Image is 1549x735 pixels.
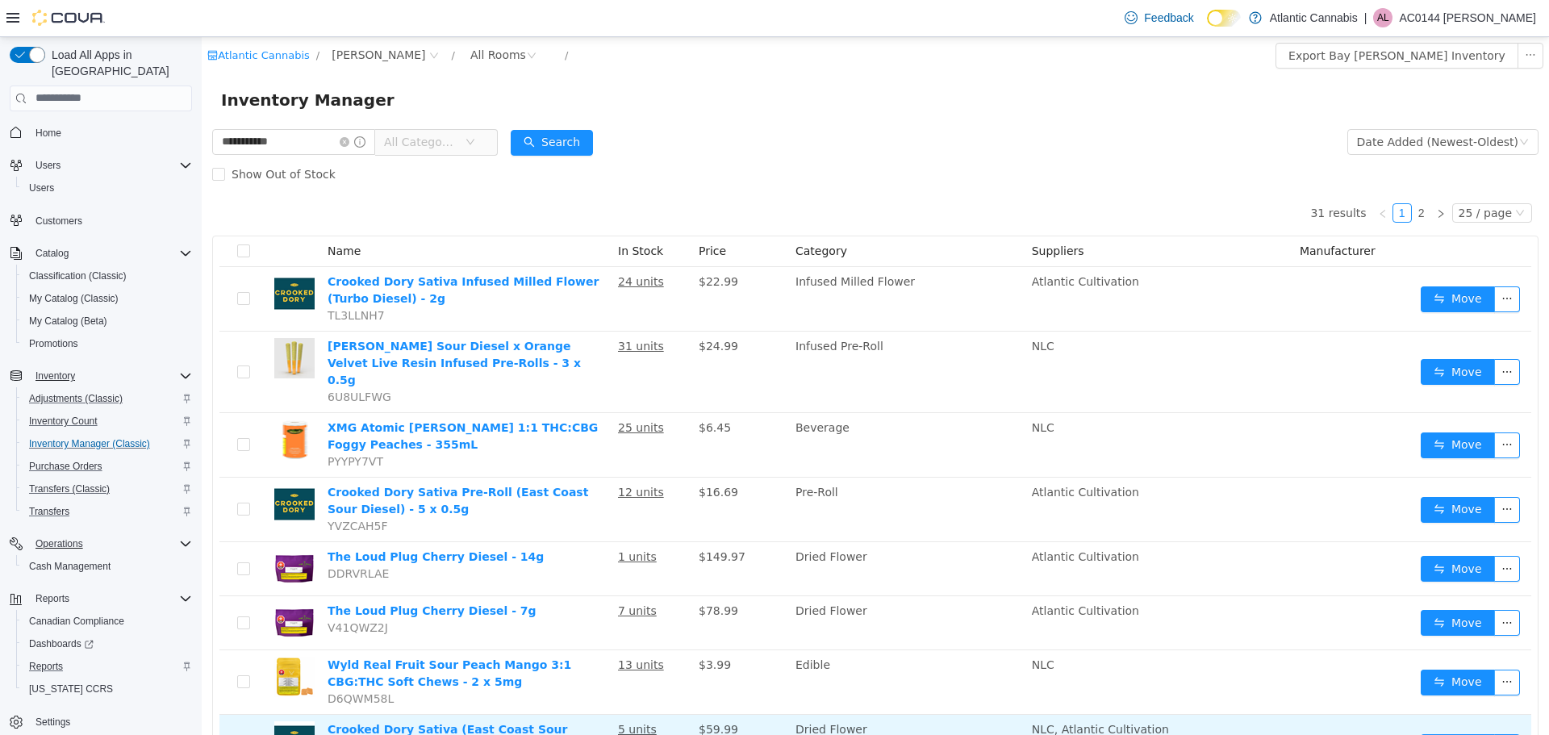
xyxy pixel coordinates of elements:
[16,410,198,432] button: Inventory Count
[830,384,853,397] span: NLC
[830,513,937,526] span: Atlantic Cultivation
[29,534,192,553] span: Operations
[416,449,462,461] u: 12 units
[23,178,61,198] a: Users
[35,247,69,260] span: Catalog
[416,686,455,699] u: 5 units
[73,684,113,725] img: Crooked Dory Sativa (East Coast Sour Diesel) - 15g hero shot
[23,289,192,308] span: My Catalog (Classic)
[126,621,370,651] a: Wyld Real Fruit Sour Peach Mango 3:1 CBG:THC Soft Chews - 2 x 5mg
[73,301,113,341] img: Lord Jones Sour Diesel x Orange Velvet Live Resin Infused Pre-Rolls - 3 x 0.5g hero shot
[29,156,192,175] span: Users
[16,332,198,355] button: Promotions
[23,131,140,144] span: Show Out of Stock
[1109,166,1164,186] li: 31 results
[126,530,187,543] span: DDRVRLAE
[1176,172,1186,182] i: icon: left
[1377,8,1389,27] span: AL
[416,384,462,397] u: 25 units
[1191,166,1210,186] li: 1
[73,566,113,606] img: The Loud Plug Cherry Diesel - 7g hero shot
[115,12,118,24] span: /
[29,211,89,231] a: Customers
[16,655,198,678] button: Reports
[16,310,198,332] button: My Catalog (Beta)
[29,683,113,695] span: [US_STATE] CCRS
[1211,167,1229,185] a: 2
[23,679,192,699] span: Washington CCRS
[1155,93,1317,117] div: Date Added (Newest-Oldest)
[1234,172,1244,182] i: icon: right
[497,384,529,397] span: $6.45
[29,589,76,608] button: Reports
[416,513,455,526] u: 1 units
[23,679,119,699] a: [US_STATE] CCRS
[23,411,104,431] a: Inventory Count
[23,634,192,654] span: Dashboards
[1230,166,1249,186] li: Next Page
[29,315,107,328] span: My Catalog (Beta)
[1144,10,1193,26] span: Feedback
[3,365,198,387] button: Inventory
[416,303,462,315] u: 31 units
[1219,322,1293,348] button: icon: swapMove
[587,294,824,376] td: Infused Pre-Roll
[16,610,198,633] button: Canadian Compliance
[497,567,537,580] span: $78.99
[23,479,192,499] span: Transfers (Classic)
[497,238,537,251] span: $22.99
[830,238,937,251] span: Atlantic Cultivation
[29,482,110,495] span: Transfers (Classic)
[1219,249,1293,275] button: icon: swapMove
[29,123,68,143] a: Home
[16,177,198,199] button: Users
[126,449,386,478] a: Crooked Dory Sativa Pre-Roll (East Coast Sour Diesel) - 5 x 0.5g
[1373,8,1392,27] div: AC0144 Lawrenson Dennis
[23,657,192,676] span: Reports
[152,99,164,111] i: icon: info-circle
[16,387,198,410] button: Adjustments (Classic)
[138,100,148,110] i: icon: close-circle
[23,557,192,576] span: Cash Management
[1118,2,1200,34] a: Feedback
[73,512,113,552] img: The Loud Plug Cherry Diesel - 14g hero shot
[35,159,61,172] span: Users
[73,382,113,423] img: XMG Atomic Sours 1:1 THC:CBG Foggy Peaches - 355mL hero shot
[126,418,182,431] span: PYYPY7VT
[587,505,824,559] td: Dried Flower
[29,660,63,673] span: Reports
[830,567,937,580] span: Atlantic Cultivation
[1074,6,1317,31] button: Export Bay [PERSON_NAME] Inventory
[29,460,102,473] span: Purchase Orders
[587,613,824,678] td: Edible
[29,292,119,305] span: My Catalog (Classic)
[29,337,78,350] span: Promotions
[126,303,379,349] a: [PERSON_NAME] Sour Diesel x Orange Velvet Live Resin Infused Pre-Rolls - 3 x 0.5g
[1399,8,1536,27] p: AC0144 [PERSON_NAME]
[19,50,202,76] span: Inventory Manager
[1292,249,1318,275] button: icon: ellipsis
[264,100,273,111] i: icon: down
[3,532,198,555] button: Operations
[830,303,853,315] span: NLC
[16,555,198,578] button: Cash Management
[3,121,198,144] button: Home
[23,557,117,576] a: Cash Management
[587,441,824,505] td: Pre-Roll
[23,266,133,286] a: Classification (Classic)
[23,334,192,353] span: Promotions
[1098,207,1174,220] span: Manufacturer
[23,479,116,499] a: Transfers (Classic)
[29,415,98,428] span: Inventory Count
[16,455,198,478] button: Purchase Orders
[1292,460,1318,486] button: icon: ellipsis
[1219,573,1293,599] button: icon: swapMove
[269,6,324,30] div: All Rooms
[23,434,157,453] a: Inventory Manager (Classic)
[45,47,192,79] span: Load All Apps in [GEOGRAPHIC_DATA]
[1171,166,1191,186] li: Previous Page
[23,334,85,353] a: Promotions
[1219,460,1293,486] button: icon: swapMove
[497,449,537,461] span: $16.69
